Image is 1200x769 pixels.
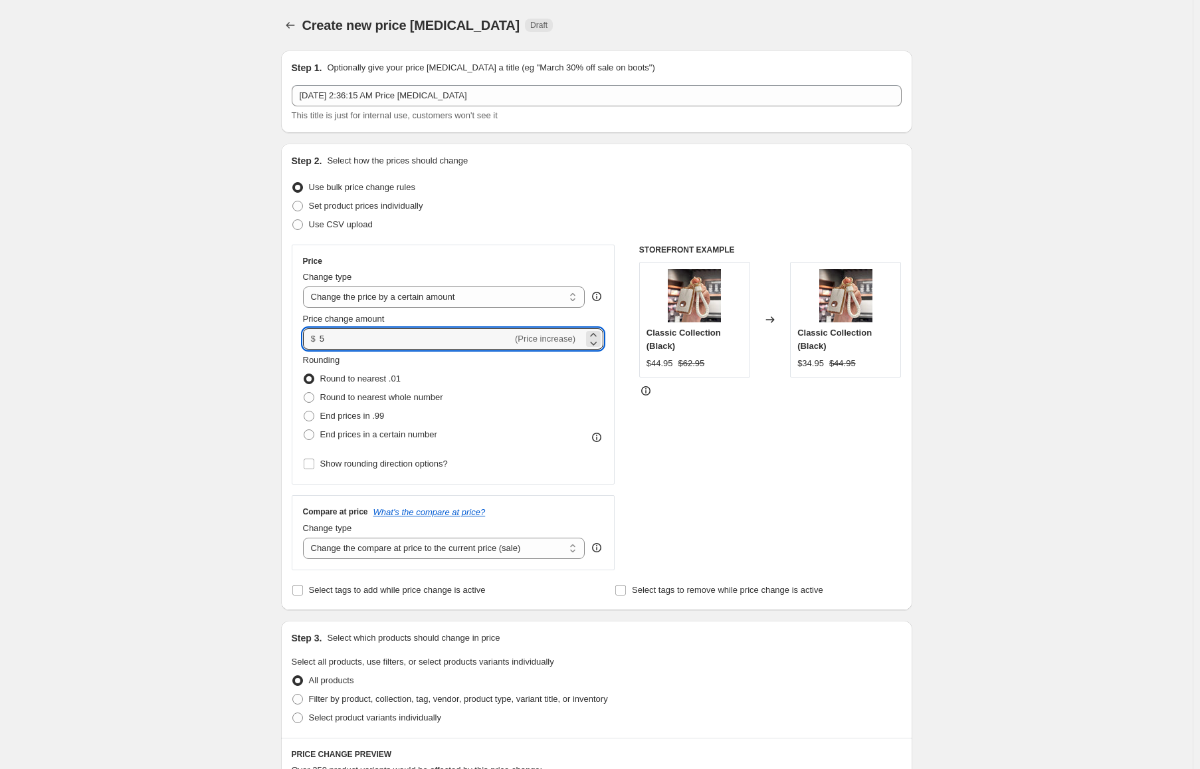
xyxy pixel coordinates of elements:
button: What's the compare at price? [373,507,486,517]
p: Select how the prices should change [327,154,468,167]
span: Round to nearest .01 [320,374,401,384]
span: Draft [530,20,548,31]
span: Create new price [MEDICAL_DATA] [302,18,520,33]
h2: Step 2. [292,154,322,167]
span: Select all products, use filters, or select products variants individually [292,657,554,667]
span: Use CSV upload [309,219,373,229]
button: Price change jobs [281,16,300,35]
h3: Price [303,256,322,267]
span: Rounding [303,355,340,365]
span: Classic Collection (Black) [647,328,721,351]
h2: Step 3. [292,631,322,645]
span: Filter by product, collection, tag, vendor, product type, variant title, or inventory [309,694,608,704]
span: All products [309,675,354,685]
h2: Step 1. [292,61,322,74]
h3: Compare at price [303,506,368,517]
span: This title is just for internal use, customers won't see it [292,110,498,120]
span: $ [311,334,316,344]
span: Round to nearest whole number [320,392,443,402]
span: (Price increase) [515,334,575,344]
span: Set product prices individually [309,201,423,211]
span: Select tags to add while price change is active [309,585,486,595]
h6: STOREFRONT EXAMPLE [639,245,902,255]
h6: PRICE CHANGE PREVIEW [292,749,902,760]
span: Select product variants individually [309,713,441,722]
input: -10.00 [320,328,512,350]
input: 30% off holiday sale [292,85,902,106]
p: Optionally give your price [MEDICAL_DATA] a title (eg "March 30% off sale on boots") [327,61,654,74]
div: $34.95 [797,357,824,370]
span: Show rounding direction options? [320,459,448,469]
span: Classic Collection (Black) [797,328,872,351]
div: help [590,541,603,554]
img: S5be13cfcf733412e9396a776df39b641N_80x.webp [668,269,721,322]
p: Select which products should change in price [327,631,500,645]
span: Use bulk price change rules [309,182,415,192]
img: S5be13cfcf733412e9396a776df39b641N_80x.webp [819,269,872,322]
span: Change type [303,272,352,282]
span: Price change amount [303,314,385,324]
strike: $44.95 [829,357,856,370]
span: Select tags to remove while price change is active [632,585,823,595]
span: Change type [303,523,352,533]
span: End prices in .99 [320,411,385,421]
span: End prices in a certain number [320,429,437,439]
div: $44.95 [647,357,673,370]
div: help [590,290,603,303]
strike: $62.95 [678,357,705,370]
